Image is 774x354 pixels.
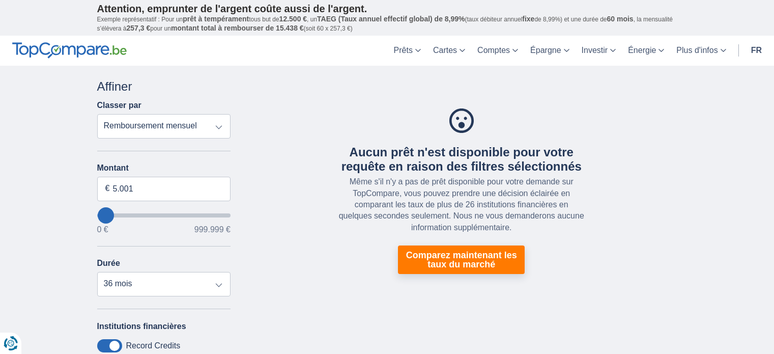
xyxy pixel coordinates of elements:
[97,164,231,173] label: Montant
[337,145,586,175] div: Aucun prêt n'est disponible pour votre requête en raison des filtres sélectionnés
[622,36,670,66] a: Énergie
[171,24,304,32] span: montant total à rembourser de 15.438 €
[97,213,231,217] input: wantToBorrow
[524,36,576,66] a: Épargne
[607,15,634,23] span: 60 mois
[398,246,525,274] a: Comparez maintenant les taux du marché
[97,226,108,234] span: 0 €
[127,24,151,32] span: 257,3 €
[427,36,471,66] a: Cartes
[522,15,534,23] span: fixe
[97,3,677,15] p: Attention, emprunter de l'argent coûte aussi de l'argent.
[745,36,768,66] a: fr
[449,108,474,133] img: Aucun prêt n'est disponible pour votre requête en raison des filtres sélectionnés
[576,36,622,66] a: Investir
[471,36,524,66] a: Comptes
[279,15,307,23] span: 12.500 €
[670,36,732,66] a: Plus d'infos
[388,36,427,66] a: Prêts
[126,341,181,350] label: Record Credits
[105,183,110,195] span: €
[97,259,120,268] label: Durée
[97,322,186,331] label: Institutions financières
[97,78,231,95] div: Affiner
[317,15,465,23] span: TAEG (Taux annuel effectif global) de 8,99%
[97,15,677,33] p: Exemple représentatif : Pour un tous but de , un (taux débiteur annuel de 8,99%) et une durée de ...
[183,15,249,23] span: prêt à tempérament
[194,226,231,234] span: 999.999 €
[337,176,586,233] div: Même s'il n'y a pas de prêt disponible pour votre demande sur TopCompare, vous pouvez prendre une...
[97,101,141,110] label: Classer par
[12,42,127,59] img: TopCompare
